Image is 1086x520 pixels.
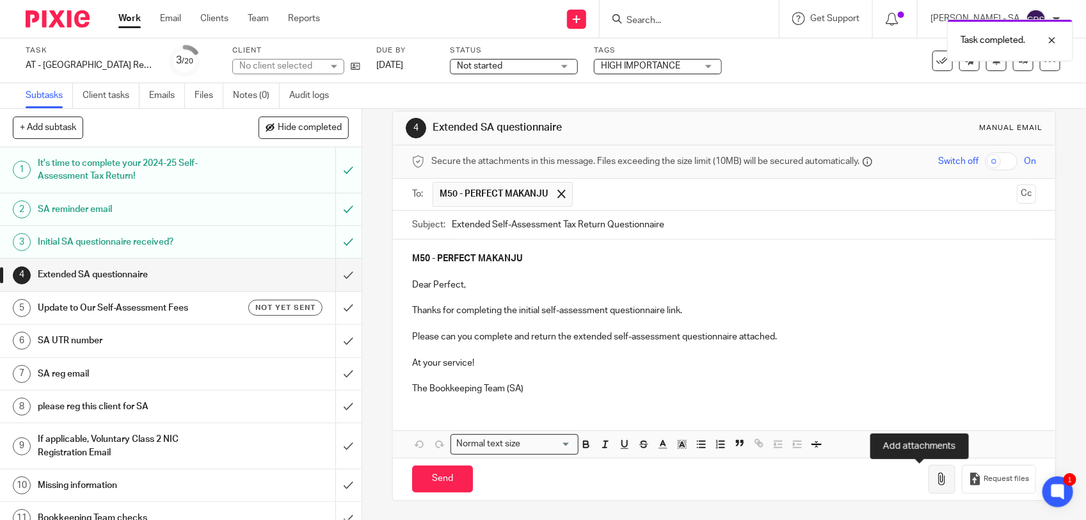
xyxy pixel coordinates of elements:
img: svg%3E [1026,9,1046,29]
p: Thanks for completing the initial self-assessment questionnaire link. [412,304,1036,317]
a: Work [118,12,141,25]
label: Task [26,45,154,56]
div: Search for option [451,434,579,454]
button: Cc [1017,184,1036,204]
h1: SA UTR number [38,331,228,350]
img: Pixie [26,10,90,28]
input: Send [412,466,473,493]
a: Audit logs [289,83,339,108]
label: Subject: [412,218,445,231]
div: AT - SA Return - PE 05-04-2025 [26,59,154,72]
p: Please can you complete and return the extended self-assessment questionnaire attached. [412,330,1036,357]
p: The Bookkeeping Team (SA) [412,382,1036,395]
div: 4 [406,118,426,138]
div: 6 [13,332,31,350]
span: M50 - PERFECT MAKANJU [440,188,548,200]
h1: SA reminder email [38,200,228,219]
small: /20 [182,58,194,65]
h1: If applicable, Voluntary Class 2 NIC Registration Email [38,430,228,462]
h1: Update to Our Self-Assessment Fees [38,298,228,318]
span: Secure the attachments in this message. Files exceeding the size limit (10MB) will be secured aut... [431,155,859,168]
span: Normal text size [454,437,523,451]
label: Due by [376,45,434,56]
div: 2 [13,200,31,218]
input: Search for option [525,437,571,451]
button: Request files [962,465,1036,494]
div: 8 [13,398,31,416]
h1: Initial SA questionnaire received? [38,232,228,252]
span: Request files [984,474,1029,484]
div: 3 [13,233,31,251]
button: Hide completed [259,117,349,138]
span: [DATE] [376,61,403,70]
p: Dear Perfect, [412,279,1036,291]
span: Hide completed [278,123,342,133]
a: Client tasks [83,83,140,108]
label: Client [232,45,360,56]
div: 4 [13,266,31,284]
p: Task completed. [961,34,1025,47]
label: Status [450,45,578,56]
button: + Add subtask [13,117,83,138]
div: 1 [1064,473,1076,486]
div: 3 [177,53,194,68]
label: To: [412,188,426,200]
a: Clients [200,12,228,25]
a: Reports [288,12,320,25]
a: Subtasks [26,83,73,108]
div: AT - [GEOGRAPHIC_DATA] Return - PE [DATE] [26,59,154,72]
span: On [1024,155,1036,168]
h1: please reg this client for SA [38,397,228,416]
a: Files [195,83,223,108]
h1: SA reg email [38,364,228,384]
p: At your service! [412,357,1036,370]
a: Team [248,12,269,25]
div: No client selected [239,60,323,72]
a: Email [160,12,181,25]
div: 9 [13,437,31,455]
div: 10 [13,476,31,494]
h1: Extended SA questionnaire [433,121,751,134]
span: HIGH IMPORTANCE [601,61,680,70]
span: Not started [457,61,502,70]
div: 5 [13,299,31,317]
div: 1 [13,161,31,179]
a: Notes (0) [233,83,280,108]
span: Not yet sent [255,302,315,313]
div: Manual email [979,123,1042,133]
div: 7 [13,365,31,383]
strong: M50 - PERFECT MAKANJU [412,254,523,263]
h1: Missing information [38,476,228,495]
h1: It's time to complete your 2024-25 Self-Assessment Tax Return! [38,154,228,186]
a: Emails [149,83,185,108]
h1: Extended SA questionnaire [38,265,228,284]
span: Switch off [938,155,978,168]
